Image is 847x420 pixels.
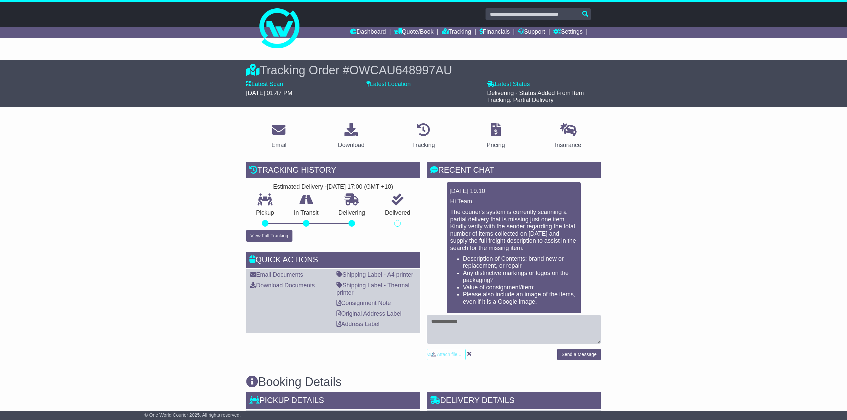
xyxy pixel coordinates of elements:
[350,27,386,38] a: Dashboard
[450,209,578,252] p: The courier's system is currently scanning a partial delivery that is missing just one item. Kind...
[246,209,284,217] p: Pickup
[463,284,578,291] li: Value of consignment/item:
[267,121,291,152] a: Email
[553,27,583,38] a: Settings
[427,162,601,180] div: RECENT CHAT
[518,27,545,38] a: Support
[144,412,241,418] span: © One World Courier 2025. All rights reserved.
[246,375,601,389] h3: Booking Details
[463,255,578,270] li: Description of Contents: brand new or replacement, or repair
[336,300,391,306] a: Consignment Note
[246,162,420,180] div: Tracking history
[246,183,420,191] div: Estimated Delivery -
[482,121,509,152] a: Pricing
[463,291,578,305] li: Please also include an image of the items, even if it is a Google image.
[327,183,393,191] div: [DATE] 17:00 (GMT +10)
[250,282,315,289] a: Download Documents
[450,188,578,195] div: [DATE] 19:10
[463,270,578,284] li: Any distinctive markings or logos on the packaging?
[480,27,510,38] a: Financials
[246,81,283,88] label: Latest Scan
[557,349,601,360] button: Send a Message
[555,141,581,150] div: Insurance
[349,63,452,77] span: OWCAU648997AU
[271,141,286,150] div: Email
[442,27,471,38] a: Tracking
[336,310,401,317] a: Original Address Label
[246,252,420,270] div: Quick Actions
[394,27,434,38] a: Quote/Book
[336,271,413,278] a: Shipping Label - A4 printer
[375,209,420,217] p: Delivered
[336,321,379,327] a: Address Label
[338,141,364,150] div: Download
[412,141,435,150] div: Tracking
[328,209,375,217] p: Delivering
[246,230,292,242] button: View Full Tracking
[250,271,303,278] a: Email Documents
[408,121,439,152] a: Tracking
[333,121,369,152] a: Download
[551,121,586,152] a: Insurance
[246,90,292,96] span: [DATE] 01:47 PM
[487,90,584,104] span: Delivering - Status Added From Item Tracking. Partial Delivery
[336,282,409,296] a: Shipping Label - Thermal printer
[450,198,578,205] p: Hi Team,
[487,141,505,150] div: Pricing
[246,63,601,77] div: Tracking Order #
[366,81,410,88] label: Latest Location
[246,392,420,410] div: Pickup Details
[427,392,601,410] div: Delivery Details
[487,81,530,88] label: Latest Status
[284,209,329,217] p: In Transit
